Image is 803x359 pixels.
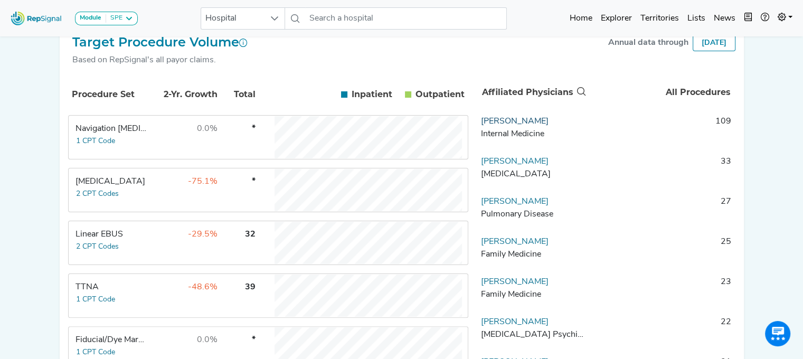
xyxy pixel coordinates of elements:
a: Lists [683,8,710,29]
span: 39 [245,283,256,291]
button: 2 CPT Codes [75,241,119,253]
strong: Module [80,15,101,21]
a: News [710,8,740,29]
td: 25 [588,235,735,267]
a: [PERSON_NAME] [481,318,549,326]
th: Procedure Set [70,77,149,112]
h2: Target Procedure Volume [72,35,248,50]
span: Hospital [201,8,264,29]
span: Outpatient [415,88,465,101]
input: Search a hospital [305,7,507,30]
div: Pulmonary Disease [481,208,583,221]
button: 1 CPT Code [75,346,116,358]
div: Transbronchial Biopsy [75,175,148,188]
div: Radiation Oncology [481,168,583,181]
span: -48.6% [188,283,218,291]
a: [PERSON_NAME] [481,278,549,286]
a: [PERSON_NAME] [481,117,549,126]
td: 23 [588,276,735,307]
span: 32 [245,230,256,239]
td: 33 [588,155,735,187]
div: Fiducial/Dye Marking [75,334,148,346]
button: 1 CPT Code [75,135,116,147]
td: 109 [588,115,735,147]
button: 1 CPT Code [75,294,116,306]
div: Navigation Bronchoscopy [75,122,148,135]
a: Home [565,8,597,29]
th: Affiliated Physicians [477,75,588,110]
div: Family Medicine [481,288,583,301]
div: SPE [106,14,122,23]
button: 2 CPT Codes [75,188,119,200]
div: [DATE] [693,35,735,51]
button: Intel Book [740,8,757,29]
th: Total [220,77,257,112]
th: 2-Yr. Growth [150,77,219,112]
a: [PERSON_NAME] [481,157,549,166]
a: Territories [636,8,683,29]
th: All Procedures [588,75,735,110]
a: [PERSON_NAME] [481,238,549,246]
span: 0.0% [197,125,218,133]
div: TTNA [75,281,148,294]
span: -29.5% [188,230,218,239]
td: 27 [588,195,735,227]
a: Explorer [597,8,636,29]
span: Inpatient [352,88,392,101]
div: Annual data through [608,36,688,49]
span: 0.0% [197,336,218,344]
td: 22 [588,316,735,347]
button: ModuleSPE [75,12,138,25]
div: Based on RepSignal's all payor claims. [72,54,248,67]
div: Internal Medicine [481,128,583,140]
div: Family Medicine [481,248,583,261]
div: Geriatric Psychiatry [481,328,583,341]
span: -75.1% [188,177,218,186]
a: [PERSON_NAME] [481,197,549,206]
div: Linear EBUS [75,228,148,241]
